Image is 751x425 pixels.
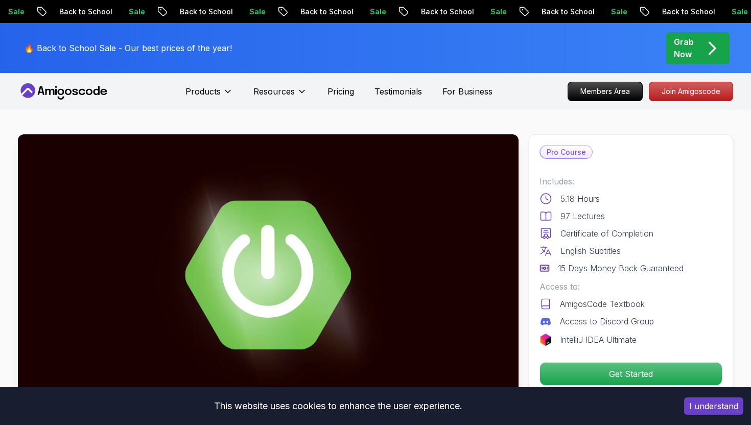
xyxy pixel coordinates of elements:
[18,134,519,416] img: advanced-spring-boot_thumbnail
[374,85,422,98] a: Testimonials
[115,7,148,17] p: Sale
[558,262,684,274] p: 15 Days Money Back Guaranteed
[674,36,694,60] p: Grab Now
[253,85,307,106] button: Resources
[287,7,357,17] p: Back to School
[46,7,115,17] p: Back to School
[236,7,269,17] p: Sale
[649,82,733,101] a: Join Amigoscode
[568,82,642,101] p: Members Area
[185,85,233,106] button: Products
[327,85,354,98] a: Pricing
[442,85,492,98] a: For Business
[560,210,605,222] p: 97 Lectures
[560,193,600,205] p: 5.18 Hours
[24,42,232,54] p: 🔥 Back to School Sale - Our best prices of the year!
[540,363,722,385] p: Get Started
[185,85,221,98] p: Products
[684,397,743,415] button: Accept cookies
[560,315,654,327] p: Access to Discord Group
[560,298,645,310] p: AmigosCode Textbook
[539,280,722,293] p: Access to:
[539,362,722,386] button: Get Started
[253,85,295,98] p: Resources
[357,7,389,17] p: Sale
[568,82,643,101] a: Members Area
[560,227,653,240] p: Certificate of Completion
[560,245,621,257] p: English Subtitles
[8,395,669,417] div: This website uses cookies to enhance the user experience.
[539,334,552,346] img: jetbrains logo
[541,146,592,158] p: Pro Course
[528,7,598,17] p: Back to School
[718,7,751,17] p: Sale
[408,7,477,17] p: Back to School
[649,7,718,17] p: Back to School
[167,7,236,17] p: Back to School
[598,7,630,17] p: Sale
[477,7,510,17] p: Sale
[560,334,637,346] p: IntelliJ IDEA Ultimate
[539,175,722,187] p: Includes:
